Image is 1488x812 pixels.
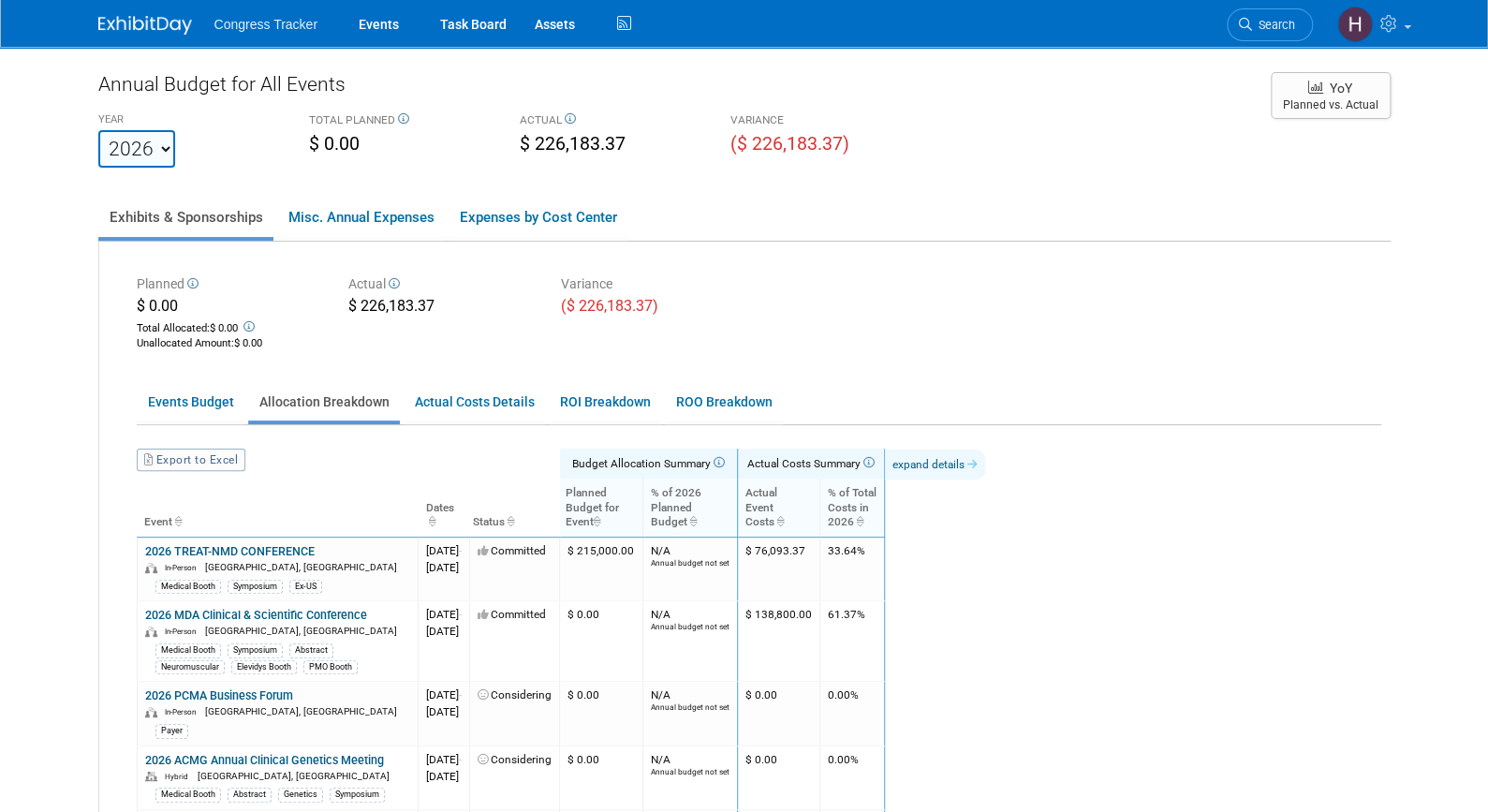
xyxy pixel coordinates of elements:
[426,625,459,638] span: [DATE]
[559,746,642,809] td: $ 0.00
[145,608,367,622] a: 2026 MDA Clinical & Scientific Conference
[98,70,1252,108] div: Annual Budget for All Events
[309,133,360,155] span: $ 0.00
[426,770,459,783] span: [DATE]
[469,537,559,600] td: Committed
[145,627,157,637] img: In-Person Event
[289,643,333,657] div: Abstract
[426,608,462,621] span: [DATE]
[248,384,400,421] a: Allocation Breakdown
[165,707,202,716] span: In-Person
[730,133,849,155] span: ($ 226,183.37)
[165,772,195,781] span: Hybrid
[228,643,283,657] div: Symposium
[885,450,985,480] a: expand details
[730,112,913,131] div: VARIANCE
[651,753,670,766] span: N/A
[819,479,884,537] th: % of TotalCosts in2026: activate to sort column ascending
[651,702,729,713] div: Annual budget not set
[145,753,384,767] a: 2026 ACMG Annual Clinical Genetics Meeting
[137,337,231,349] span: Unallocated Amount
[137,449,245,471] a: Export to Excel
[828,544,865,557] span: 33.64%
[426,705,459,718] span: [DATE]
[137,317,321,336] div: Total Allocated:
[165,563,202,572] span: In-Person
[137,479,418,537] th: Event : activate to sort column ascending
[559,449,737,479] th: Budget Allocation Summary
[228,580,283,594] div: Symposium
[520,112,702,131] div: ACTUAL
[205,562,397,572] span: [GEOGRAPHIC_DATA], [GEOGRAPHIC_DATA]
[549,384,661,421] a: ROI Breakdown
[348,296,533,320] div: $ 226,183.37
[459,544,462,557] span: -
[214,17,317,32] span: Congress Tracker
[737,682,819,746] td: $ 0.00
[98,198,273,237] a: Exhibits & Sponsorships
[559,682,642,746] td: $ 0.00
[469,601,559,682] td: Committed
[303,660,358,674] div: PMO Booth
[145,772,157,782] img: Hybrid Event
[145,544,315,558] a: 2026 TREAT-NMD CONFERENCE
[210,322,238,334] span: $ 0.00
[165,627,202,636] span: In-Person
[828,688,859,701] span: 0.00%
[642,479,737,537] th: % of 2026PlannedBudget: activate to sort column ascending
[145,688,293,702] a: 2026 PCMA Business Forum
[449,198,627,237] a: Expenses by Cost Center
[520,133,626,155] span: $ 226,183.37
[559,601,642,682] td: $ 0.00
[561,274,745,296] div: Variance
[651,544,670,557] span: N/A
[469,682,559,746] td: Considering
[651,608,670,621] span: N/A
[228,788,272,802] div: Abstract
[277,198,445,237] a: Misc. Annual Expenses
[1227,8,1313,41] a: Search
[205,706,397,716] span: [GEOGRAPHIC_DATA], [GEOGRAPHIC_DATA]
[289,580,322,594] div: Ex-US
[884,479,985,537] th: : activate to sort column ascending
[737,449,884,479] th: Actual Costs Summary
[348,274,533,296] div: Actual
[145,707,157,717] img: In-Person Event
[559,537,642,600] td: $ 215,000.00
[426,753,462,766] span: [DATE]
[418,479,469,537] th: Dates : activate to sort column ascending
[137,297,178,315] span: $ 0.00
[155,660,225,674] div: Neuromuscular
[559,479,642,537] th: Planned Budget for Event : activate to sort column ascending
[828,753,859,766] span: 0.00%
[737,601,819,682] td: $ 138,800.00
[469,479,559,537] th: Status : activate to sort column ascending
[198,771,390,781] span: [GEOGRAPHIC_DATA], [GEOGRAPHIC_DATA]
[137,274,321,296] div: Planned
[137,384,244,421] a: Events Budget
[737,537,819,600] td: $ 76,093.37
[205,626,397,636] span: [GEOGRAPHIC_DATA], [GEOGRAPHIC_DATA]
[459,753,462,766] span: -
[651,767,729,777] div: Annual budget not set
[234,337,262,349] span: $ 0.00
[651,622,729,632] div: Annual budget not set
[737,479,819,537] th: ActualEventCosts: activate to sort column ascending
[231,660,297,674] div: Elevidys Booth
[561,297,658,315] span: ($ 226,183.37)
[155,788,221,802] div: Medical Booth
[98,112,281,130] div: YEAR
[426,688,462,701] span: [DATE]
[1337,7,1373,42] img: Heather Jones
[155,580,221,594] div: Medical Booth
[404,384,545,421] a: Actual Costs Details
[330,788,385,802] div: Symposium
[828,608,865,621] span: 61.37%
[1330,81,1352,96] span: YoY
[665,384,783,421] a: ROO Breakdown
[155,643,221,657] div: Medical Booth
[651,558,729,568] div: Annual budget not set
[137,336,321,351] div: :
[459,688,462,701] span: -
[426,544,462,557] span: [DATE]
